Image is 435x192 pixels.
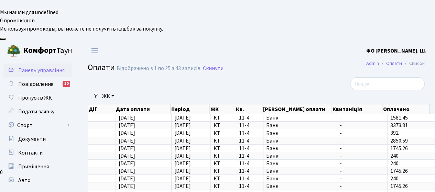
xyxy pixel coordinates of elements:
[214,153,233,159] span: КТ
[119,167,135,175] span: [DATE]
[3,160,72,173] a: Приміщення
[18,94,52,102] span: Пропуск в ЖК
[340,115,384,121] span: -
[402,60,425,67] li: Список
[214,146,233,151] span: КТ
[23,45,56,56] b: Комфорт
[332,104,382,114] th: Квитаніція
[99,90,117,102] a: ЖК
[119,114,135,122] span: [DATE]
[235,104,262,114] th: Кв.
[214,131,233,136] span: КТ
[119,182,135,190] span: [DATE]
[86,45,103,56] button: Переключити навігацію
[390,129,399,137] span: 392
[340,168,384,174] span: -
[3,132,72,146] a: Документи
[214,183,233,189] span: КТ
[390,137,408,145] span: 2850.59
[262,104,332,114] th: [PERSON_NAME] оплати
[239,123,260,128] span: 11-4
[174,129,191,137] span: [DATE]
[340,161,384,166] span: -
[18,135,46,143] span: Документи
[340,131,384,136] span: -
[171,104,210,114] th: Період
[390,167,408,175] span: 1745.26
[88,61,115,74] span: Оплати
[239,168,260,174] span: 11-4
[7,44,21,58] img: logo.png
[356,56,435,71] nav: breadcrumb
[119,137,135,145] span: [DATE]
[88,104,115,114] th: Дії
[266,138,334,144] span: Банк
[386,60,402,67] a: Оплати
[63,81,70,87] div: 30
[3,64,72,77] a: Панель управління
[174,145,191,152] span: [DATE]
[174,175,191,182] span: [DATE]
[266,168,334,174] span: Банк
[203,65,224,72] a: Скинути
[119,129,135,137] span: [DATE]
[266,115,334,121] span: Банк
[174,167,191,175] span: [DATE]
[214,176,233,181] span: КТ
[18,177,31,184] span: Авто
[266,183,334,189] span: Банк
[174,114,191,122] span: [DATE]
[174,122,191,129] span: [DATE]
[119,122,135,129] span: [DATE]
[390,122,408,129] span: 3373.81
[18,163,49,170] span: Приміщення
[115,104,171,114] th: Дата оплати
[3,105,72,118] a: Подати заявку
[239,115,260,121] span: 11-4
[117,65,202,72] div: Відображено з 1 по 25 з 43 записів.
[18,67,65,74] span: Панель управління
[210,104,235,114] th: ЖК
[239,176,260,181] span: 11-4
[239,146,260,151] span: 11-4
[350,77,425,90] input: Пошук...
[390,152,399,160] span: 240
[366,60,379,67] a: Admin
[23,45,72,57] span: Таун
[18,149,43,157] span: Контакти
[340,153,384,159] span: -
[239,161,260,166] span: 11-4
[3,146,72,160] a: Контакти
[119,145,135,152] span: [DATE]
[18,108,54,115] span: Подати заявку
[266,161,334,166] span: Банк
[340,146,384,151] span: -
[3,91,72,105] a: Пропуск в ЖК
[3,173,72,187] a: Авто
[214,161,233,166] span: КТ
[119,152,135,160] span: [DATE]
[239,131,260,136] span: 11-4
[266,146,334,151] span: Банк
[266,123,334,128] span: Банк
[340,123,384,128] span: -
[340,176,384,181] span: -
[214,138,233,144] span: КТ
[214,123,233,128] span: КТ
[382,104,430,114] th: Оплачено
[174,160,191,167] span: [DATE]
[174,137,191,145] span: [DATE]
[266,131,334,136] span: Банк
[214,168,233,174] span: КТ
[174,152,191,160] span: [DATE]
[239,138,260,144] span: 11-4
[390,145,408,152] span: 1745.26
[239,153,260,159] span: 11-4
[239,183,260,189] span: 11-4
[340,138,384,144] span: -
[266,176,334,181] span: Банк
[3,118,72,132] a: Спорт
[390,175,399,182] span: 240
[390,160,399,167] span: 240
[3,77,72,91] a: Повідомлення30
